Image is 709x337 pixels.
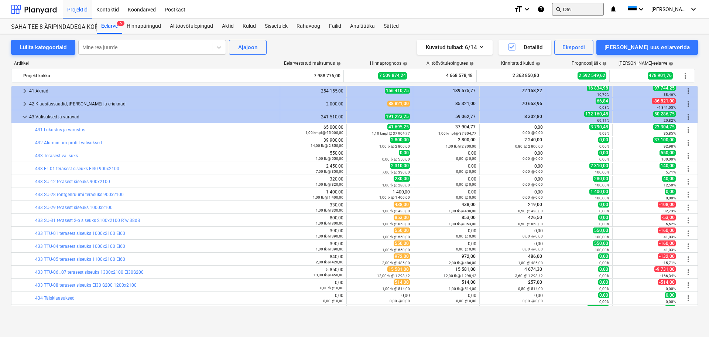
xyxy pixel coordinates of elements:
span: -53,00 [661,215,676,220]
span: 280,00 [593,176,609,182]
span: Rohkem tegevusi [684,242,693,251]
small: -4 341,05% [657,105,676,109]
span: 0,00 [399,150,410,156]
span: 37 904,77 [455,124,476,129]
div: 0,00 [483,164,543,174]
small: 12,00 tk @ 1 298,42 [443,274,476,278]
small: 100,00% [595,235,609,239]
small: 1,00 @ 486,00 [518,261,543,265]
i: Abikeskus [537,5,545,14]
span: help [335,61,341,66]
div: 0,00 [416,293,476,303]
div: Prognoosijääk [572,61,607,66]
span: 2 592 549,62 [578,72,606,79]
i: format_size [514,5,523,14]
span: 0,00 [598,279,609,285]
span: 0,00 [665,189,676,195]
span: 0,00 [598,215,609,220]
div: Ekspordi [562,43,585,52]
small: 0,50 @ 514,00 [518,287,543,291]
div: Alltöövõtulepingutes [427,61,474,66]
div: 42 Klaasfassaadid, [PERSON_NAME] ja eriaknad [29,98,277,110]
small: 7,00 tk @ 330,00 [382,170,410,174]
span: 0,00 [598,266,609,272]
small: 38,46% [664,92,676,97]
small: 5,71% [666,170,676,174]
a: 433 SU-28 röntgenruumi terasuks 900x2100 [35,192,124,197]
div: [PERSON_NAME]-eelarve [619,61,673,66]
span: Rohkem tegevusi [684,125,693,134]
small: 0,00% [666,300,676,304]
small: 0,00 @ 0,00 [523,131,543,135]
small: 0,00 @ 0,00 [523,195,543,199]
span: -160,00 [658,240,676,246]
div: Failid [325,19,346,34]
small: 0,00 @ 0,00 [456,169,476,173]
div: 2 000,00 [283,101,343,107]
span: 0,00 [598,202,609,208]
button: Ajajoon [229,40,267,55]
span: Rohkem tegevusi [684,229,693,238]
small: 1,00 kmpl @ 65 000,00 [305,131,343,135]
span: keyboard_arrow_right [20,100,29,108]
span: 40,00 [662,176,676,182]
div: Ajajoon [238,43,257,52]
small: 100,00% [595,170,609,174]
button: [PERSON_NAME] uus eelarverida [596,40,698,55]
a: Rahavoog [292,19,325,34]
span: 72 158,22 [521,88,543,93]
a: 433 TTU-08 terasest siseuks EI30 S200 1200x2100 [35,283,137,288]
div: SAHA TEE 8 ÄRIPINDADEGA KORTERMAJA [11,23,88,31]
small: 0,00% [599,287,609,291]
a: 433 EL-01 terasest siseuks EI30 900x2100 [35,166,119,171]
small: 7,00 tk @ 350,00 [316,169,343,173]
span: Rohkem tegevusi [684,100,693,108]
span: Rohkem tegevusi [684,281,693,290]
span: 280,00 [394,176,410,182]
div: 5 850,00 [283,267,343,277]
span: 550,00 [394,240,410,246]
small: 0,00% [666,196,676,200]
span: 3 790,48 [589,124,609,130]
small: 1,00 tk @ 550,00 [316,156,343,161]
div: Detailid [507,43,542,52]
small: 0,00 @ 0,00 [390,299,410,303]
div: Lülita kategooriaid [20,43,66,52]
div: 0,00 [416,151,476,161]
small: 0,00 @ 0,00 [456,247,476,251]
span: 139 575,77 [452,88,476,93]
small: 2,00 tk @ 486,00 [382,261,410,265]
small: 0,00 @ 0,00 [523,299,543,303]
span: help [534,61,540,66]
span: Rohkem tegevusi [684,255,693,264]
div: Analüütika [346,19,379,34]
span: 15 581,00 [455,267,476,272]
span: Rohkem tegevusi [684,177,693,186]
div: Chat Widget [672,301,709,337]
span: 0,00 [598,137,609,143]
small: 0,00 @ 0,00 [456,234,476,238]
span: Rohkem tegevusi [681,71,690,80]
div: 2 450,00 [283,164,343,174]
div: 320,00 [283,176,343,187]
span: 88 821,00 [387,101,410,107]
span: 59 062,77 [455,114,476,119]
span: [PERSON_NAME] [651,6,688,12]
div: 65 000,00 [283,125,343,135]
small: 0,50 @ 438,00 [518,209,543,213]
div: 0,00 [416,189,476,200]
span: keyboard_arrow_right [20,87,29,95]
span: 853,00 [394,215,410,220]
small: 0,00% [599,157,609,161]
small: -32,73% [662,209,676,213]
div: 390,00 [283,228,343,239]
span: 2 800,00 [457,137,476,142]
span: 438,00 [461,202,476,207]
small: 0,00% [599,144,609,148]
small: 1,00 tk @ 280,00 [382,183,410,187]
small: 0,00 @ 0,00 [323,299,343,303]
small: 1,00 tk @ 514,00 [382,287,410,291]
span: Rohkem tegevusi [684,151,693,160]
small: 1,00 tk @ 550,00 [382,235,410,239]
